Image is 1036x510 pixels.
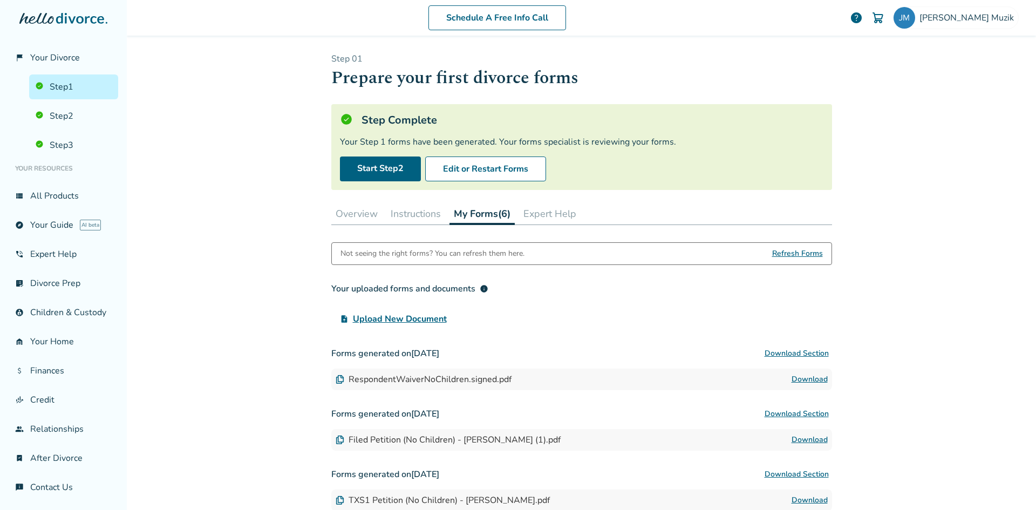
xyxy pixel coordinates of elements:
span: Upload New Document [353,312,447,325]
button: Overview [331,203,382,225]
span: finance_mode [15,396,24,404]
a: help [850,11,863,24]
h1: Prepare your first divorce forms [331,65,832,91]
button: Edit or Restart Forms [425,157,546,181]
span: AI beta [80,220,101,230]
a: garage_homeYour Home [9,329,118,354]
button: Download Section [761,464,832,485]
a: attach_moneyFinances [9,358,118,383]
a: exploreYour GuideAI beta [9,213,118,237]
button: Download Section [761,343,832,364]
div: Your Step 1 forms have been generated. Your forms specialist is reviewing your forms. [340,136,823,148]
img: Document [336,496,344,505]
li: Your Resources [9,158,118,179]
h3: Forms generated on [DATE] [331,464,832,485]
a: Step2 [29,104,118,128]
div: Filed Petition (No Children) - [PERSON_NAME] (1).pdf [336,434,561,446]
h5: Step Complete [362,113,437,127]
span: list_alt_check [15,279,24,288]
h3: Forms generated on [DATE] [331,403,832,425]
button: My Forms(6) [449,203,515,225]
p: Step 0 1 [331,53,832,65]
div: Not seeing the right forms? You can refresh them here. [340,243,524,264]
a: Download [792,373,828,386]
span: account_child [15,308,24,317]
a: list_alt_checkDivorce Prep [9,271,118,296]
h3: Forms generated on [DATE] [331,343,832,364]
span: [PERSON_NAME] Muzik [919,12,1018,24]
a: Download [792,494,828,507]
span: info [480,284,488,293]
span: upload_file [340,315,349,323]
span: garage_home [15,337,24,346]
span: Your Divorce [30,52,80,64]
span: Refresh Forms [772,243,823,264]
span: bookmark_check [15,454,24,463]
span: group [15,425,24,433]
a: finance_modeCredit [9,387,118,412]
iframe: Chat Widget [982,458,1036,510]
span: chat_info [15,483,24,492]
img: Document [336,375,344,384]
span: view_list [15,192,24,200]
span: explore [15,221,24,229]
div: RespondentWaiverNoChildren.signed.pdf [336,373,512,385]
button: Download Section [761,403,832,425]
span: phone_in_talk [15,250,24,259]
a: Step1 [29,74,118,99]
a: bookmark_checkAfter Divorce [9,446,118,471]
a: view_listAll Products [9,183,118,208]
img: Cart [871,11,884,24]
a: phone_in_talkExpert Help [9,242,118,267]
span: attach_money [15,366,24,375]
div: Your uploaded forms and documents [331,282,488,295]
a: Schedule A Free Info Call [428,5,566,30]
a: account_childChildren & Custody [9,300,118,325]
span: flag_2 [15,53,24,62]
img: Document [336,436,344,444]
img: mjmuzik1234@gmail.com [894,7,915,29]
a: flag_2Your Divorce [9,45,118,70]
button: Instructions [386,203,445,225]
button: Expert Help [519,203,581,225]
a: groupRelationships [9,417,118,441]
a: chat_infoContact Us [9,475,118,500]
div: TXS1 Petition (No Children) - [PERSON_NAME].pdf [336,494,550,506]
a: Start Step2 [340,157,421,181]
a: Step3 [29,133,118,158]
a: Download [792,433,828,446]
